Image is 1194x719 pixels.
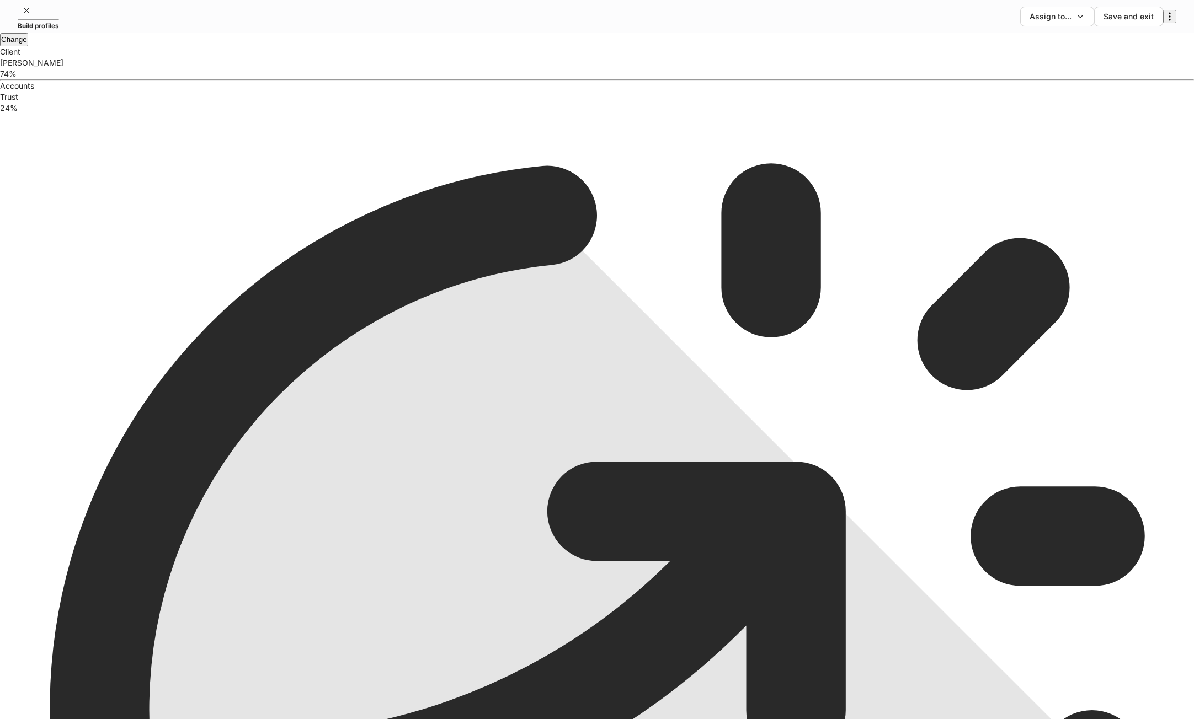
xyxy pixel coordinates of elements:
div: Save and exit [1104,11,1154,22]
button: Assign to... [1020,7,1094,26]
h5: Build profiles [18,20,59,31]
div: Assign to... [1030,11,1072,22]
button: Save and exit [1094,7,1163,26]
div: Change [1,34,27,45]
